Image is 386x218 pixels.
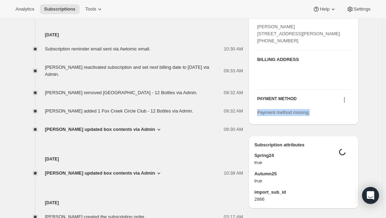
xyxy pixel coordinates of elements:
[224,126,243,133] span: 09:30 AM
[45,126,162,133] button: [PERSON_NAME] updated box contents via Admin
[24,156,243,163] h4: [DATE]
[45,46,151,52] span: Subscription reminder email sent via Awtomic email.
[257,96,297,105] h3: PAYMENT METHOD
[254,189,353,196] span: import_sub_id
[24,31,243,38] h4: [DATE]
[45,108,193,114] span: [PERSON_NAME] added 1 Fox Creek Circle Club - 12 Bottles via Admin.
[224,67,243,74] span: 09:33 AM
[254,170,353,177] span: Autumn25
[309,4,341,14] button: Help
[257,24,340,43] span: [PERSON_NAME] [STREET_ADDRESS][PERSON_NAME] [PHONE_NUMBER]
[254,141,353,149] h3: Subscription attributes
[40,4,80,14] button: Subscriptions
[224,46,243,53] span: 10:30 AM
[257,56,350,63] h3: BILLING ADDRESS
[11,4,38,14] button: Analytics
[354,6,371,12] span: Settings
[224,108,243,115] span: 09:32 AM
[45,126,155,133] span: [PERSON_NAME] updated box contents via Admin
[342,4,375,14] button: Settings
[362,187,379,204] div: Open Intercom Messenger
[45,170,162,177] button: [PERSON_NAME] updated box contents via Admin
[24,199,243,206] h4: [DATE]
[254,177,353,184] span: true
[254,196,353,203] span: 2866
[254,152,353,159] span: Spring24
[257,110,309,115] span: Payment method missing
[254,159,353,166] span: true
[224,170,243,177] span: 10:38 AM
[81,4,107,14] button: Tools
[45,65,210,77] span: [PERSON_NAME] reactivated subscription and set next billing date to [DATE] via Admin.
[45,170,155,177] span: [PERSON_NAME] updated box contents via Admin
[45,90,198,95] span: [PERSON_NAME] removed [GEOGRAPHIC_DATA] - 12 Bottles via Admin.
[224,89,243,96] span: 09:32 AM
[85,6,96,12] span: Tools
[320,6,329,12] span: Help
[15,6,34,12] span: Analytics
[44,6,75,12] span: Subscriptions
